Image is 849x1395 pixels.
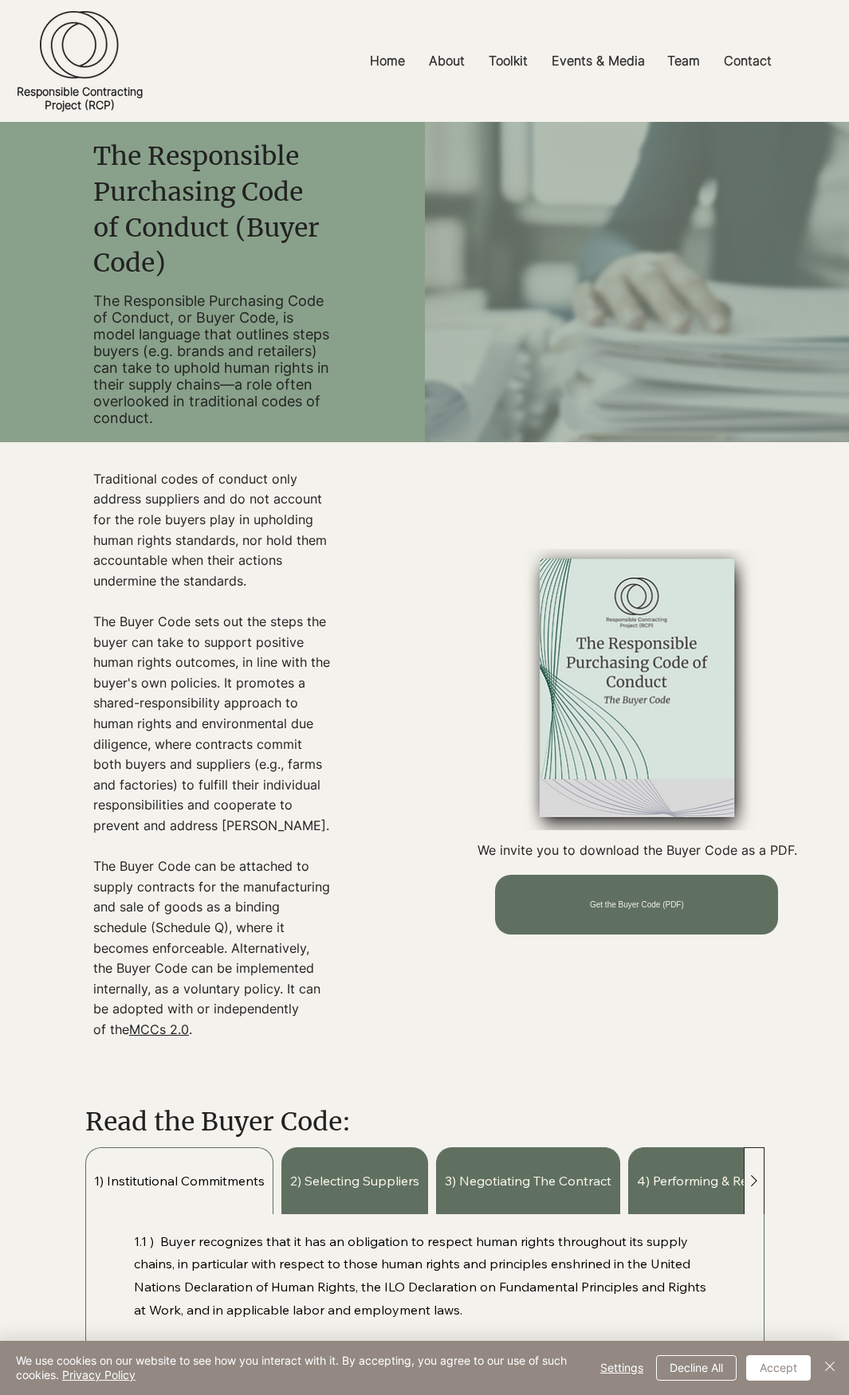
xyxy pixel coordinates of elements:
a: About [417,43,477,79]
a: Responsible ContractingProject (RCP) [17,84,143,112]
a: Get the Buyer Code (PDF) [495,875,778,935]
a: Toolkit [477,43,540,79]
nav: Site [293,43,849,79]
p: Home [362,43,413,79]
p: The Buyer Code can be attached to supply contracts for the manufacturing and sale of goods as a b... [93,856,331,1040]
a: Team [655,43,712,79]
img: RCP_buyer_code_edited.png [460,549,814,830]
p: 1.1 ) Buyer recognizes that it has an obligation to respect human rights throughout its supply ch... [134,1230,715,1322]
span: The Responsible Purchasing Code of Conduct (Buyer Code) [93,140,320,279]
button: Close [820,1354,839,1382]
span: 1) Institutional Commitments [94,1172,265,1189]
a: Home [358,43,417,79]
h2: Read the Buyer Code: [85,1104,619,1140]
p: Traditional codes of conduct only address suppliers and do not account for the role buyers play i... [93,469,331,612]
span: Settings [600,1356,643,1380]
a: Contact [712,43,784,79]
p: Toolkit [481,43,536,79]
p: About [421,43,473,79]
p: Events & Media [544,43,653,79]
span: 3) Negotiating The Contract [445,1172,611,1189]
span: Get the Buyer Code (PDF) [590,900,684,909]
button: Accept [746,1355,811,1381]
p: ​ [93,837,331,857]
p: Contact [716,43,780,79]
img: Close [820,1357,839,1376]
p: We invite you to download the Buyer Code as a PDF. [460,841,814,859]
span: We use cookies on our website to see how you interact with it. By accepting, you agree to our use... [16,1354,581,1382]
p: Team [659,43,708,79]
span: 2) Selecting Suppliers [290,1172,419,1189]
p: The Responsible Purchasing Code of Conduct, or Buyer Code, is model language that outlines steps ... [93,292,331,426]
button: Decline All [656,1355,737,1381]
a: Events & Media [540,43,655,79]
a: MCCs 2.0 [129,1021,189,1037]
a: Privacy Policy [62,1368,136,1381]
p: The Buyer Code sets out the steps the buyer can take to support positive human rights outcomes, i... [93,612,331,837]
